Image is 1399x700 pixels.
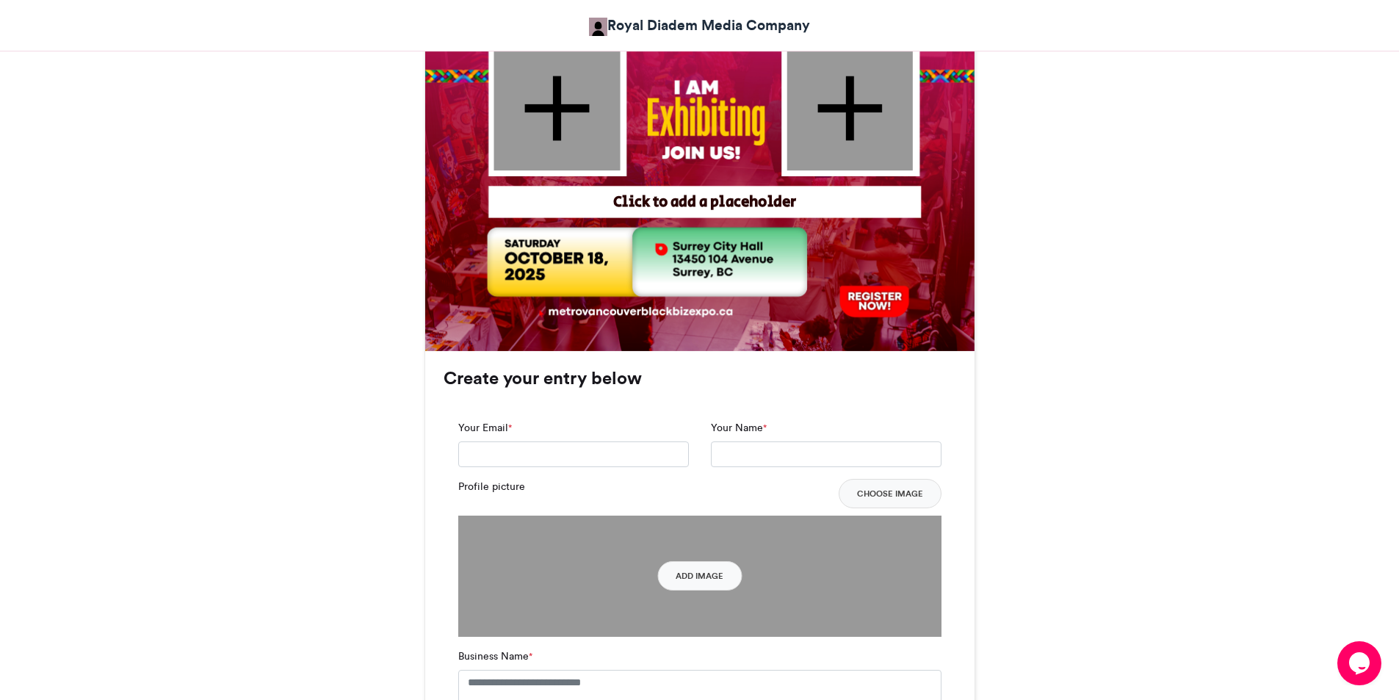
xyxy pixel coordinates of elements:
[839,479,941,508] button: Choose Image
[657,561,742,591] button: Add Image
[711,420,767,436] label: Your Name
[458,479,525,494] label: Profile picture
[589,18,607,36] img: Sunday Adebakin
[458,649,532,664] label: Business Name
[589,15,810,36] a: Royal Diadem Media Company
[458,420,512,436] label: Your Email
[1337,641,1384,685] iframe: chat widget
[494,192,916,213] div: Click to add a placeholder
[444,369,956,387] h3: Create your entry below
